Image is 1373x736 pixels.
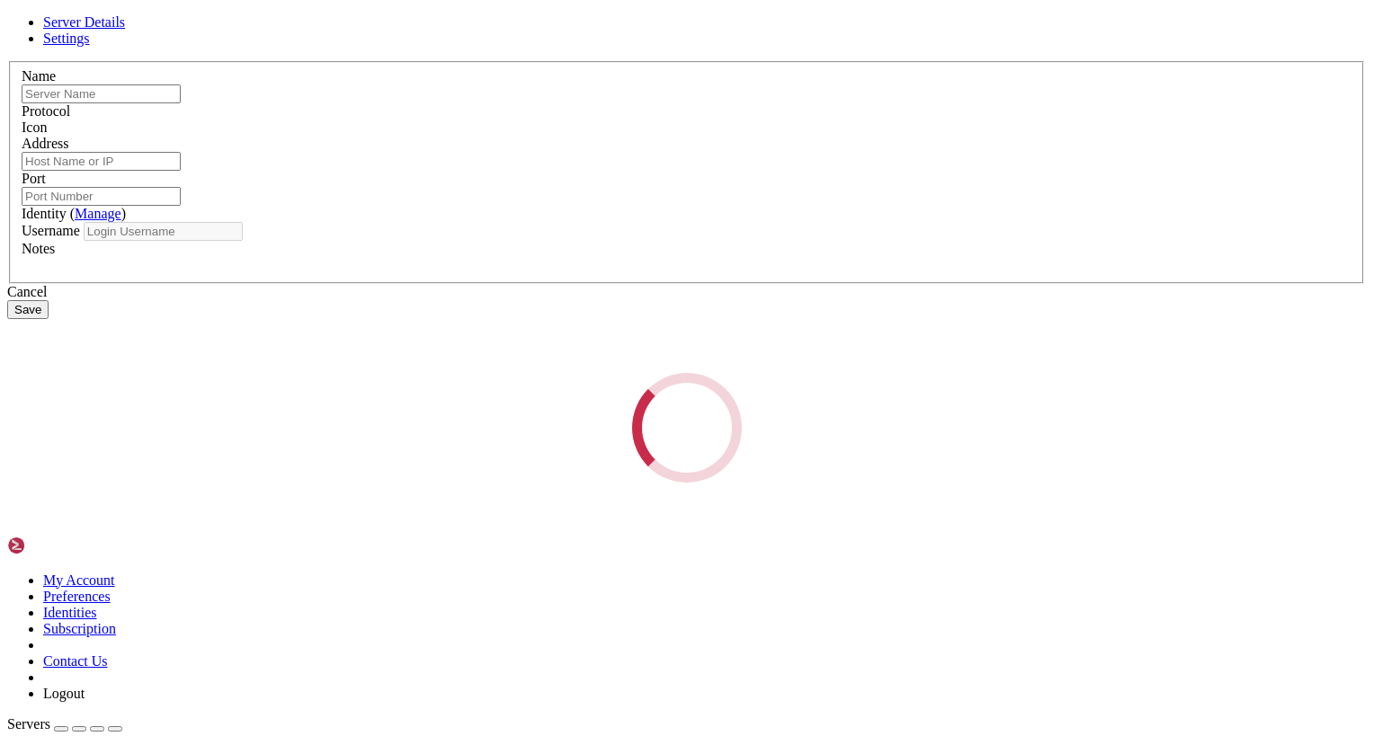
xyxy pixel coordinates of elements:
input: Server Name [22,84,181,103]
label: Identity [22,206,126,221]
img: Shellngn [7,536,111,554]
a: Contact Us [43,653,108,669]
div: Cancel [7,284,1366,300]
a: Server Details [43,14,125,30]
label: Protocol [22,103,70,119]
input: Login Username [84,222,243,241]
input: Host Name or IP [22,152,181,171]
div: Loading... [632,373,742,483]
label: Username [22,223,80,238]
a: Preferences [43,589,111,604]
div: (0, 1) [7,22,14,38]
input: Port Number [22,187,181,206]
span: Servers [7,716,50,732]
button: Save [7,300,49,319]
a: Servers [7,716,122,732]
a: Subscription [43,621,116,636]
label: Notes [22,241,55,256]
a: Settings [43,31,90,46]
label: Port [22,171,46,186]
label: Name [22,68,56,84]
a: My Account [43,572,115,588]
a: Logout [43,686,85,701]
a: Manage [75,206,121,221]
label: Icon [22,120,47,135]
a: Identities [43,605,97,620]
span: ( ) [70,206,126,221]
label: Address [22,136,68,151]
x-row: FATAL ERROR: Host is unreachable [7,7,1137,22]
